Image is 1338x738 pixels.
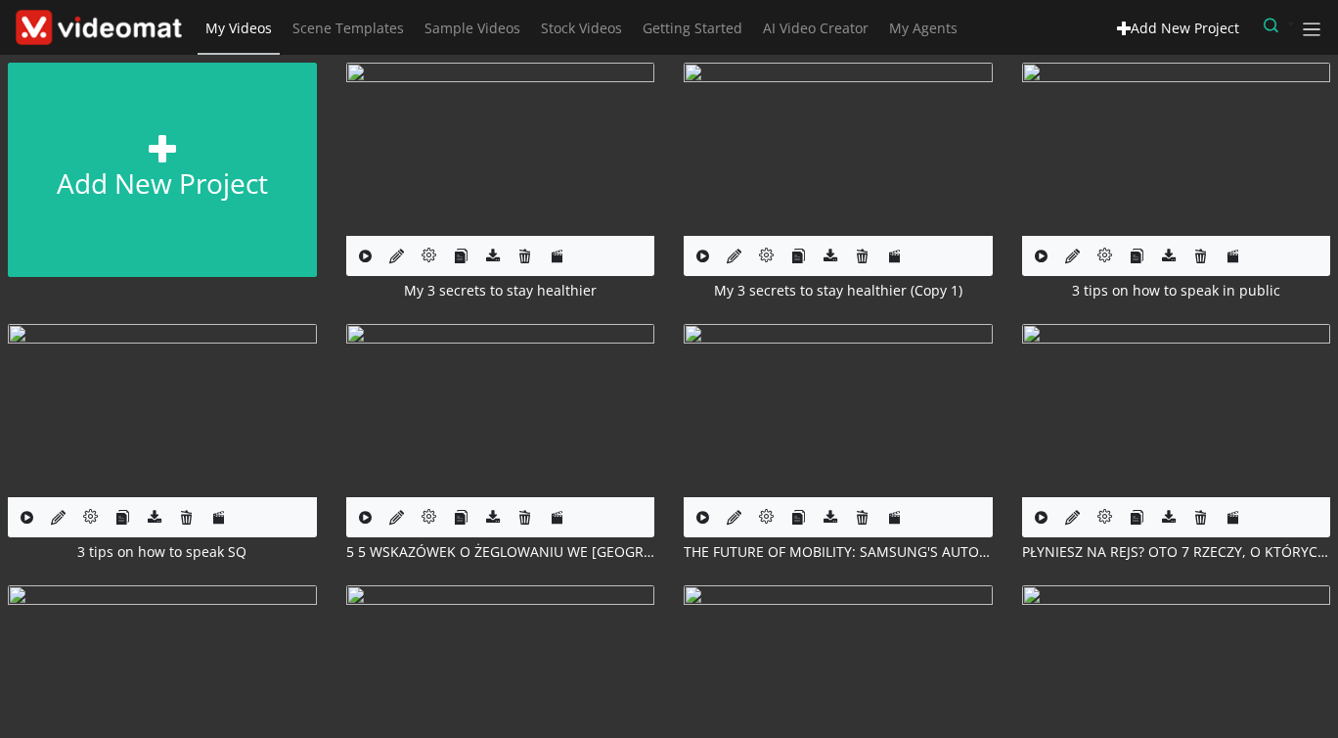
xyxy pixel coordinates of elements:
div: 3 tips on how to speak in public [1022,280,1331,300]
img: Theme-Logo [16,10,182,46]
a: Add new project [8,63,317,277]
span: AI Video Creator [763,19,869,37]
span: My Videos [205,19,272,37]
div: THE FUTURE OF MOBILITY: SAMSUNG'S AUTOMOTIVE REVOLUTION [684,541,993,562]
img: index.php [1022,63,1331,236]
img: index.php [1022,324,1331,497]
span: Add New Project [1131,19,1239,37]
span: Getting Started [643,19,742,37]
div: My 3 secrets to stay healthier (Copy 1) [684,280,993,300]
img: index.php [684,63,993,236]
div: 5 5 WSKAZÓWEK O ŻEGLOWANIU WE [GEOGRAPHIC_DATA] [346,541,655,562]
span: Scene Templates [292,19,404,37]
div: PŁYNIESZ NA REJS? OTO 7 RZECZY, O KTÓRYCH WARTO PAMIĘTAĆ! [1022,541,1331,562]
img: index.php [684,324,993,497]
span: Stock Videos [541,19,622,37]
img: index.php [346,63,655,236]
a: Add New Project [1108,11,1249,45]
img: index.php [8,324,317,497]
div: 3 tips on how to speak SQ [8,541,317,562]
span: My Agents [889,19,958,37]
span: Sample Videos [424,19,520,37]
img: index.php [346,324,655,497]
div: My 3 secrets to stay healthier [346,280,655,300]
